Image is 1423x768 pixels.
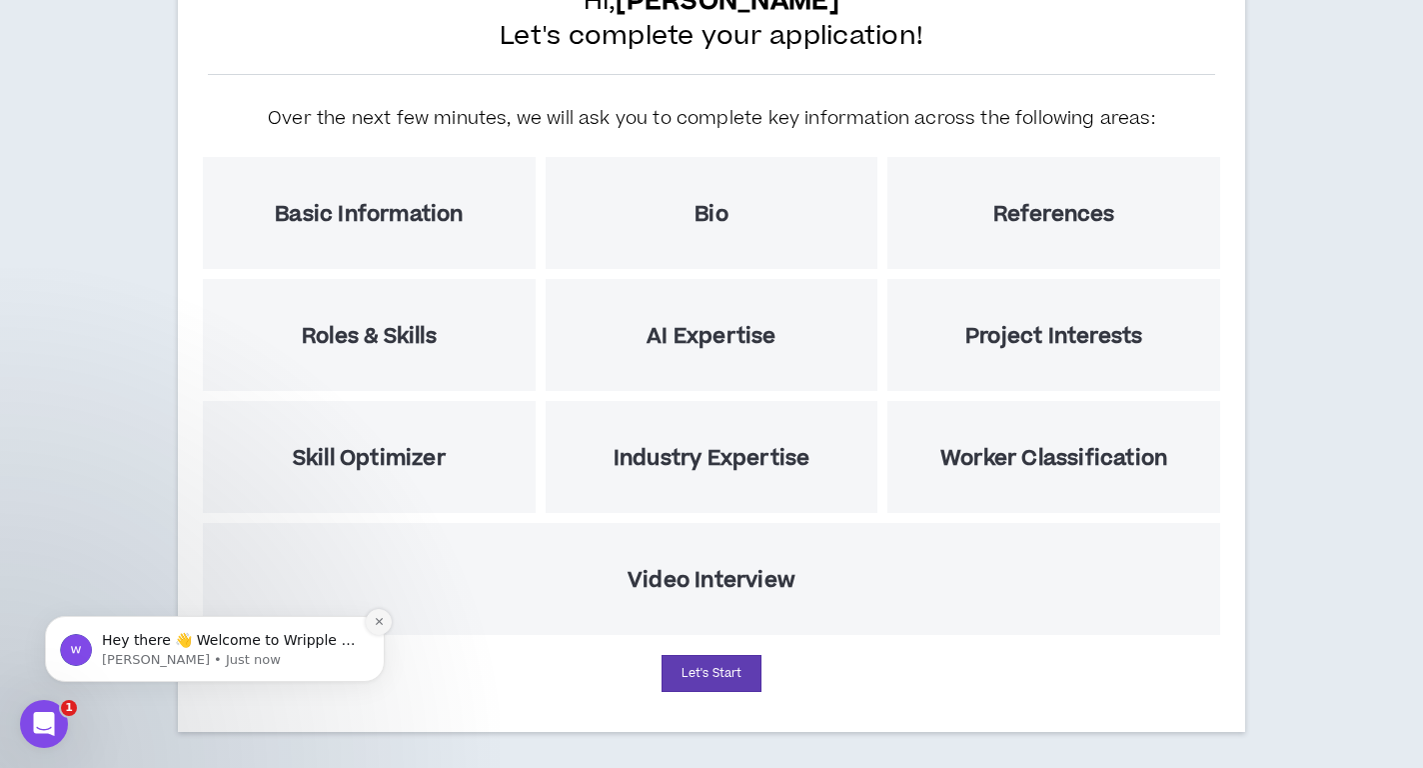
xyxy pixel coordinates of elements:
h5: Project Interests [965,324,1142,349]
h5: Video Interview [628,568,795,593]
div: message notification from Morgan, Just now. Hey there 👋 Welcome to Wripple 🙌 Take a look around! ... [30,126,370,192]
button: Let's Start [662,655,761,692]
p: Hey there 👋 Welcome to Wripple 🙌 Take a look around! If you have any questions, just reply to thi... [87,141,345,161]
span: 1 [61,700,77,716]
h5: Industry Expertise [614,446,810,471]
h5: Skill Optimizer [293,446,446,471]
iframe: Intercom live chat [20,700,68,748]
h5: Over the next few minutes, we will ask you to complete key information across the following areas: [268,105,1155,132]
p: Message from Morgan, sent Just now [87,161,345,179]
h5: Bio [695,202,728,227]
h5: Roles & Skills [302,324,437,349]
span: Let's complete your application! [500,19,923,54]
button: Dismiss notification [351,119,377,145]
img: Profile image for Morgan [45,144,77,176]
h5: Basic Information [275,202,463,227]
h5: AI Expertise [647,324,775,349]
iframe: Intercom notifications message [15,490,415,714]
h5: Worker Classification [940,446,1167,471]
h5: References [993,202,1115,227]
